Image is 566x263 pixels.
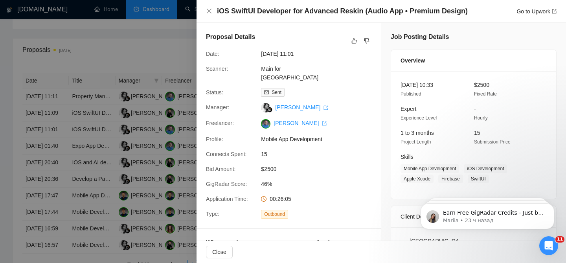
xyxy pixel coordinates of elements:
span: Profile: [206,136,223,142]
span: mail [264,90,269,95]
span: Freelancer: [206,120,234,126]
a: Go to Upworkexport [516,8,557,15]
span: Hourly [474,115,488,121]
img: c1ciqzfxXfXJwHnHOLTDAWpEyJiz3pI07FwgD4ekfgrAnDDnHEWSnkSp3c2CCT3GFD [261,119,270,129]
button: like [349,36,359,46]
span: Mobile App Development [401,164,459,173]
span: SwiftUI [468,175,489,183]
span: $2500 [474,82,489,88]
button: like [350,240,360,249]
iframe: To enrich screen reader interactions, please activate Accessibility in Grammarly extension settings [409,187,566,242]
h5: Job Posting Details [391,32,449,42]
span: 46% [261,180,379,188]
span: Status: [206,89,223,96]
span: Close [212,248,226,256]
span: export [552,9,557,14]
h5: Proposal Details [206,32,255,42]
span: [DATE] 11:01 [261,50,379,58]
a: Main for [GEOGRAPHIC_DATA] [261,66,318,81]
span: iOS Development [464,164,507,173]
span: export [323,105,328,110]
div: Client Details [401,206,547,227]
span: Date: [206,51,219,57]
span: Outbound [261,210,288,219]
h4: iOS SwiftUI Developer for Advanced Reskin (Audio App • Premium Design) [217,6,468,16]
span: Fixed Rate [474,91,497,97]
span: export [322,121,327,126]
button: dislike [362,36,371,46]
span: Scanner: [206,66,228,72]
span: 11 [555,236,564,243]
span: Sent [272,90,281,95]
span: dislike [364,38,369,44]
span: [DATE] 10:33 [401,82,433,88]
span: Firebase [438,175,463,183]
span: Expert [401,106,416,112]
button: dislike [362,240,371,249]
span: 15 [474,130,480,136]
span: Project Length [401,139,431,145]
span: Manager: [206,104,229,110]
span: Type: [206,211,219,217]
span: Experience Level [401,115,437,121]
button: Close [206,8,212,15]
span: Overview [401,56,425,65]
button: Close [206,246,233,258]
iframe: Intercom live chat [539,236,558,255]
span: like [351,38,357,44]
span: 1 to 3 months [401,130,434,136]
span: 15 [261,150,379,158]
span: GigRadar Score: [206,181,247,187]
span: clock-circle [261,196,266,202]
span: Submission Price [474,139,511,145]
a: [PERSON_NAME] export [275,104,328,110]
span: Published [401,91,421,97]
span: - [474,106,476,112]
span: 00:26:05 [270,196,291,202]
span: Mobile App Development [261,135,379,143]
span: Bid Amount: [206,166,236,172]
span: $2500 [261,165,379,173]
span: Skills [401,154,413,160]
span: Apple Xcode [401,175,434,183]
span: close [206,8,212,14]
span: Application Time: [206,196,248,202]
img: gigradar-bm.png [267,107,272,112]
span: Connects Spent: [206,151,247,157]
a: [PERSON_NAME] export [274,120,327,126]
